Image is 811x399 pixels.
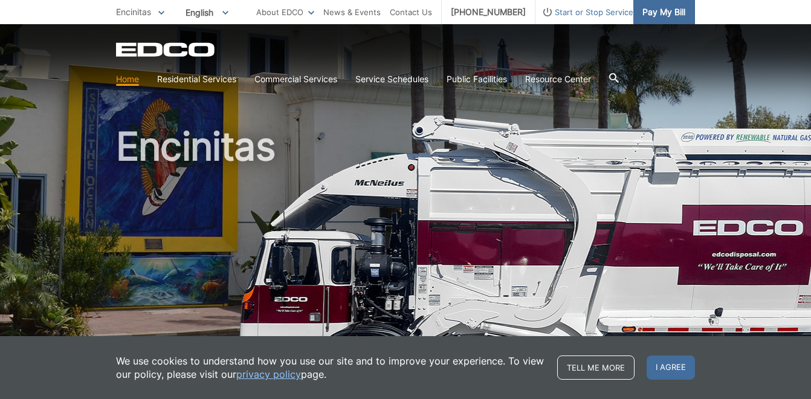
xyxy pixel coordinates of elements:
span: Encinitas [116,7,151,17]
a: Commercial Services [254,73,337,86]
a: privacy policy [236,368,301,381]
a: Residential Services [157,73,236,86]
span: Pay My Bill [642,5,685,19]
a: Public Facilities [447,73,507,86]
a: News & Events [323,5,381,19]
h1: Encinitas [116,127,695,392]
a: About EDCO [256,5,314,19]
p: We use cookies to understand how you use our site and to improve your experience. To view our pol... [116,354,545,381]
a: Contact Us [390,5,432,19]
a: EDCD logo. Return to the homepage. [116,42,216,57]
a: Resource Center [525,73,591,86]
span: English [176,2,237,22]
a: Home [116,73,139,86]
a: Tell me more [557,355,635,380]
a: Service Schedules [355,73,428,86]
span: I agree [647,355,695,380]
